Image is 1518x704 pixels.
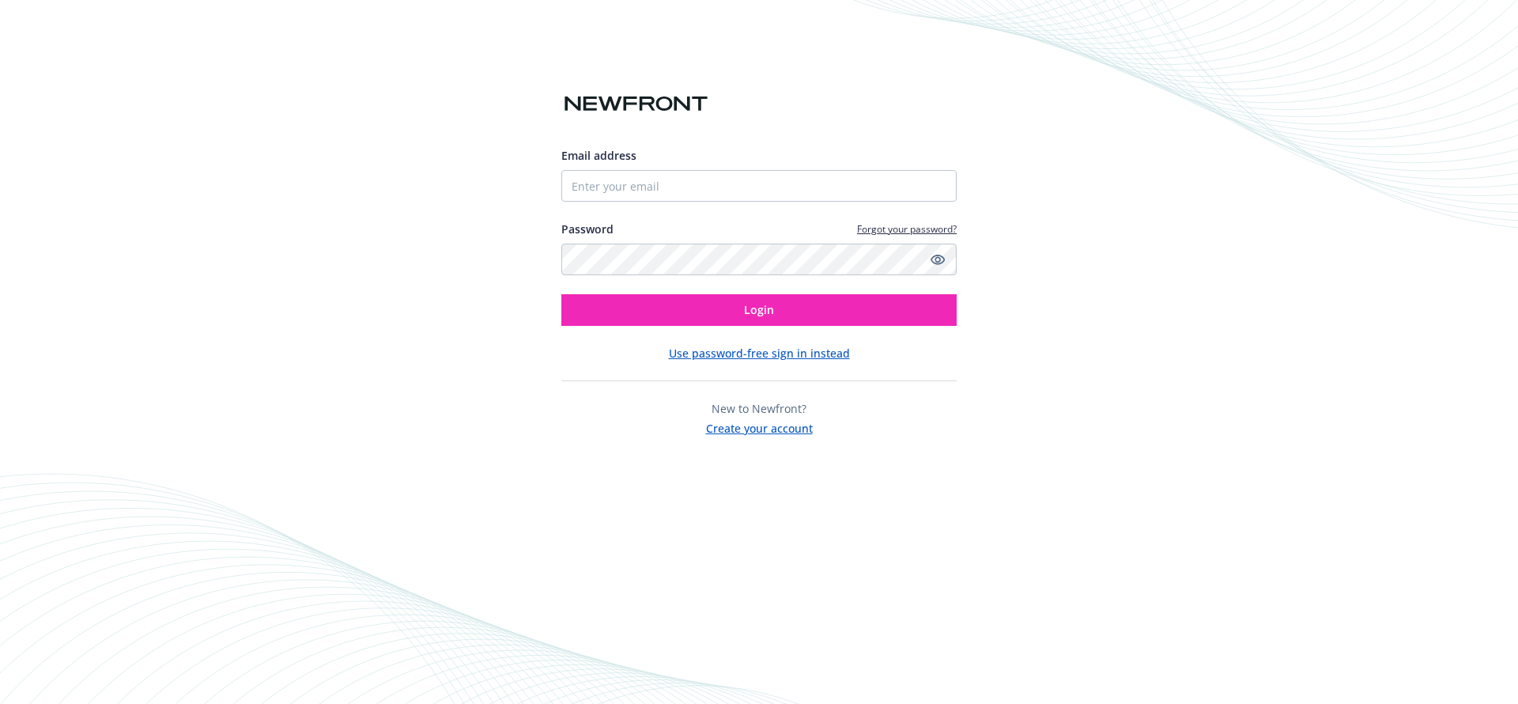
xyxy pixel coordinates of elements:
span: New to Newfront? [712,401,806,416]
a: Forgot your password? [857,222,957,236]
input: Enter your password [561,244,957,275]
button: Create your account [706,417,813,437]
span: Login [744,302,774,317]
button: Use password-free sign in instead [669,345,850,361]
button: Login [561,294,957,326]
label: Password [561,221,614,237]
input: Enter your email [561,170,957,202]
a: Show password [928,250,947,269]
img: Newfront logo [561,90,711,118]
span: Email address [561,148,636,163]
